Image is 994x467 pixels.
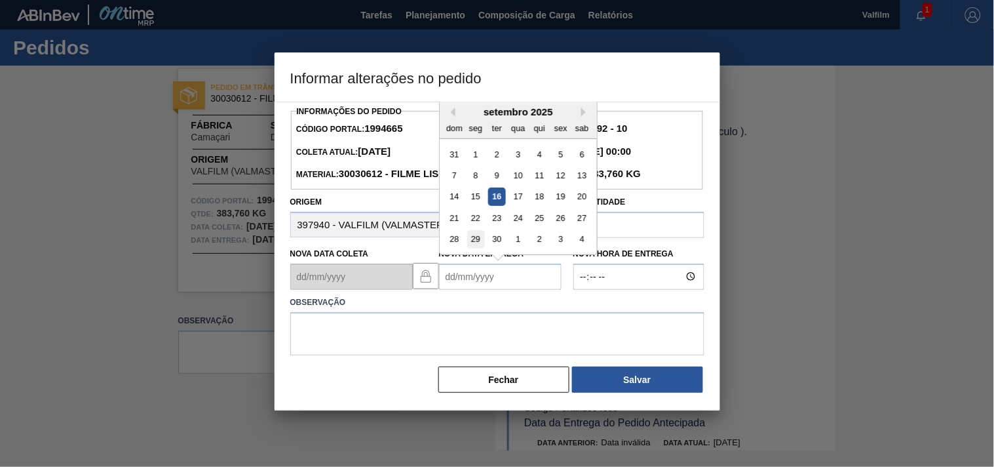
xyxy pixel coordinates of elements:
div: Choose domingo, 31 de agosto de 2025 [446,145,463,163]
label: Informações do Pedido [297,107,402,116]
strong: [DATE] 00:00 [571,146,631,157]
strong: 30030612 - FILME LISO 620X40 [339,168,483,179]
strong: 383,760 KG [585,168,641,179]
div: Choose sexta-feira, 12 de setembro de 2025 [552,167,569,184]
img: locked [418,268,434,284]
label: Observação [290,293,704,312]
div: Choose quarta-feira, 3 de setembro de 2025 [509,145,527,163]
div: Choose quarta-feira, 10 de setembro de 2025 [509,167,527,184]
div: Choose sábado, 4 de outubro de 2025 [573,230,590,248]
div: qua [509,119,527,136]
div: Choose sábado, 27 de setembro de 2025 [573,209,590,227]
label: Nova Hora de Entrega [573,245,704,264]
span: Coleta Atual: [296,148,391,157]
button: Next Month [581,108,590,117]
div: Choose sábado, 6 de setembro de 2025 [573,145,590,163]
input: dd/mm/yyyy [439,264,562,290]
div: Choose terça-feira, 30 de setembro de 2025 [487,230,505,248]
button: Previous Month [446,108,455,117]
div: Choose domingo, 21 de setembro de 2025 [446,209,463,227]
button: locked [413,263,439,289]
div: Choose quarta-feira, 17 de setembro de 2025 [509,188,527,205]
label: Nova Data Entrega [439,249,524,258]
div: sex [552,119,569,136]
div: Choose domingo, 7 de setembro de 2025 [446,167,463,184]
div: Choose sexta-feira, 19 de setembro de 2025 [552,188,569,205]
div: Choose sexta-feira, 3 de outubro de 2025 [552,230,569,248]
strong: [DATE] [358,146,391,157]
div: Choose segunda-feira, 8 de setembro de 2025 [467,167,484,184]
div: Choose terça-feira, 16 de setembro de 2025 [487,188,505,205]
label: Origem [290,197,322,207]
div: Choose quinta-feira, 18 de setembro de 2025 [530,188,548,205]
label: Quantidade [573,197,626,207]
div: Choose quinta-feira, 11 de setembro de 2025 [530,167,548,184]
h3: Informar alterações no pedido [275,52,720,102]
div: Choose quinta-feira, 25 de setembro de 2025 [530,209,548,227]
button: Fechar [438,367,569,393]
div: month 2025-09 [444,144,592,250]
div: Choose terça-feira, 9 de setembro de 2025 [487,167,505,184]
div: Choose sexta-feira, 5 de setembro de 2025 [552,145,569,163]
div: Choose terça-feira, 23 de setembro de 2025 [487,209,505,227]
div: Choose quarta-feira, 24 de setembro de 2025 [509,209,527,227]
div: Choose terça-feira, 2 de setembro de 2025 [487,145,505,163]
div: Choose sábado, 20 de setembro de 2025 [573,188,590,205]
span: Código Portal: [296,125,403,134]
div: Choose sexta-feira, 26 de setembro de 2025 [552,209,569,227]
div: Choose quinta-feira, 2 de outubro de 2025 [530,230,548,248]
input: dd/mm/yyyy [290,264,413,290]
div: dom [446,119,463,136]
button: Salvar [572,367,703,393]
span: Material: [296,170,483,179]
div: Choose quinta-feira, 4 de setembro de 2025 [530,145,548,163]
div: Choose segunda-feira, 1 de setembro de 2025 [467,145,484,163]
div: Choose segunda-feira, 22 de setembro de 2025 [467,209,484,227]
div: setembro 2025 [440,106,597,117]
div: Choose quarta-feira, 1 de outubro de 2025 [509,230,527,248]
div: Choose domingo, 14 de setembro de 2025 [446,188,463,205]
div: Choose segunda-feira, 29 de setembro de 2025 [467,230,484,248]
div: Choose segunda-feira, 15 de setembro de 2025 [467,188,484,205]
div: seg [467,119,484,136]
div: Choose domingo, 28 de setembro de 2025 [446,230,463,248]
div: Choose sábado, 13 de setembro de 2025 [573,167,590,184]
div: sab [573,119,590,136]
div: ter [487,119,505,136]
label: Nova Data Coleta [290,249,369,258]
div: qui [530,119,548,136]
strong: 1994665 [364,123,402,134]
